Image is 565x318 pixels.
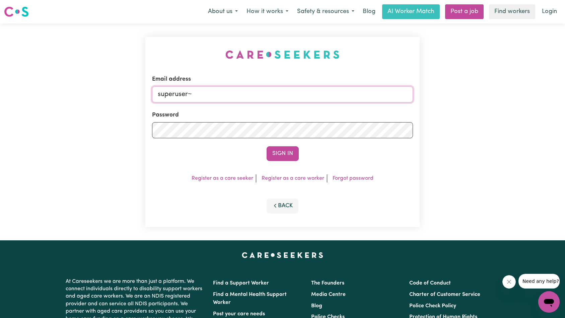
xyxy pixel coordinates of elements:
input: Email address [152,86,413,102]
a: Careseekers home page [242,252,323,258]
a: Find workers [489,4,535,19]
iframe: Message from company [518,274,560,289]
a: Register as a care worker [262,176,324,181]
a: Post a job [445,4,484,19]
label: Password [152,110,179,119]
button: Safety & resources [293,5,359,19]
img: Careseekers logo [4,6,29,18]
iframe: Button to launch messaging window [538,291,560,313]
a: Find a Support Worker [213,281,269,286]
a: Careseekers logo [4,4,29,19]
a: Login [538,4,561,19]
a: Blog [359,4,379,19]
a: Post your care needs [213,311,265,317]
a: Blog [311,303,322,309]
a: The Founders [311,281,344,286]
button: How it works [242,5,293,19]
button: Back [267,198,299,213]
button: About us [204,5,242,19]
label: Email address [152,75,191,84]
a: Police Check Policy [409,303,456,309]
a: AI Worker Match [382,4,440,19]
a: Charter of Customer Service [409,292,480,297]
a: Media Centre [311,292,346,297]
iframe: Close message [502,275,516,289]
a: Forgot password [333,176,373,181]
button: Sign In [267,146,299,161]
a: Register as a care seeker [192,176,253,181]
a: Code of Conduct [409,281,451,286]
a: Find a Mental Health Support Worker [213,292,287,305]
